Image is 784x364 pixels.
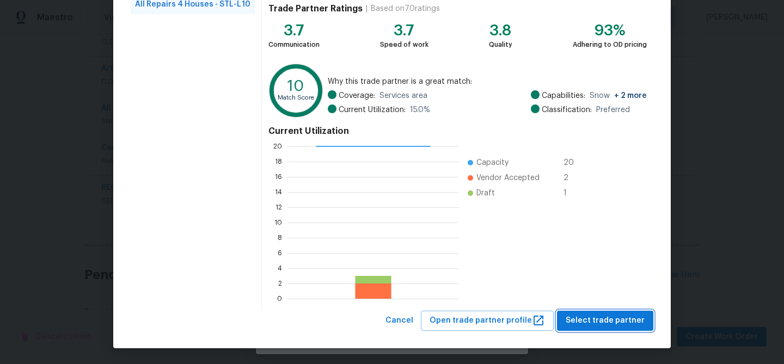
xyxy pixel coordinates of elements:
[614,92,647,100] span: + 2 more
[268,126,647,137] h4: Current Utilization
[596,104,630,115] span: Preferred
[278,280,282,287] text: 2
[268,39,320,50] div: Communication
[563,157,581,168] span: 20
[380,39,428,50] div: Speed of work
[573,25,647,36] div: 93%
[489,25,512,36] div: 3.8
[410,104,430,115] span: 15.0 %
[385,314,413,328] span: Cancel
[563,188,581,199] span: 1
[476,157,509,168] span: Capacity
[278,265,282,272] text: 4
[274,219,282,226] text: 10
[476,172,540,183] span: Vendor Accepted
[268,3,363,14] h4: Trade Partner Ratings
[339,104,406,115] span: Current Utilization:
[430,314,545,328] span: Open trade partner profile
[275,204,282,211] text: 12
[380,25,428,36] div: 3.7
[275,174,282,180] text: 16
[566,314,645,328] span: Select trade partner
[563,172,581,183] span: 2
[573,39,647,50] div: Adhering to OD pricing
[476,188,495,199] span: Draft
[287,78,304,94] text: 10
[363,3,371,14] div: |
[379,90,427,101] span: Services area
[381,311,418,331] button: Cancel
[275,158,282,165] text: 18
[371,3,440,14] div: Based on 70 ratings
[268,25,320,36] div: 3.7
[339,90,375,101] span: Coverage:
[278,95,314,101] text: Match Score
[590,90,647,101] span: Snow
[278,250,282,256] text: 6
[273,143,282,150] text: 20
[489,39,512,50] div: Quality
[557,311,653,331] button: Select trade partner
[542,90,585,101] span: Capabilities:
[328,76,647,87] span: Why this trade partner is a great match:
[542,104,592,115] span: Classification:
[277,295,282,302] text: 0
[278,235,282,241] text: 8
[421,311,554,331] button: Open trade partner profile
[275,189,282,195] text: 14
